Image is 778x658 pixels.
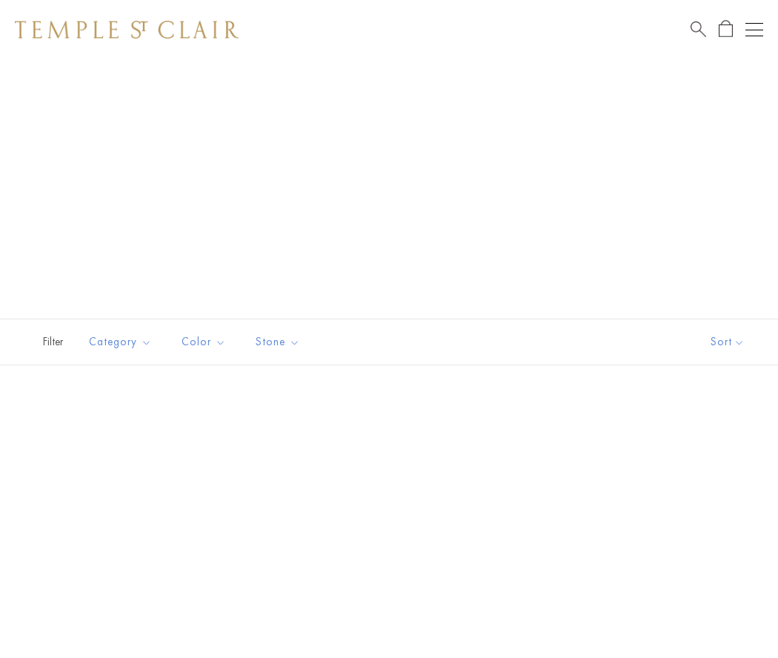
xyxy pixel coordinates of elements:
[245,325,311,359] button: Stone
[174,333,237,351] span: Color
[170,325,237,359] button: Color
[719,20,733,39] a: Open Shopping Bag
[15,21,239,39] img: Temple St. Clair
[82,333,163,351] span: Category
[78,325,163,359] button: Category
[691,20,706,39] a: Search
[248,333,311,351] span: Stone
[677,319,778,365] button: Show sort by
[745,21,763,39] button: Open navigation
